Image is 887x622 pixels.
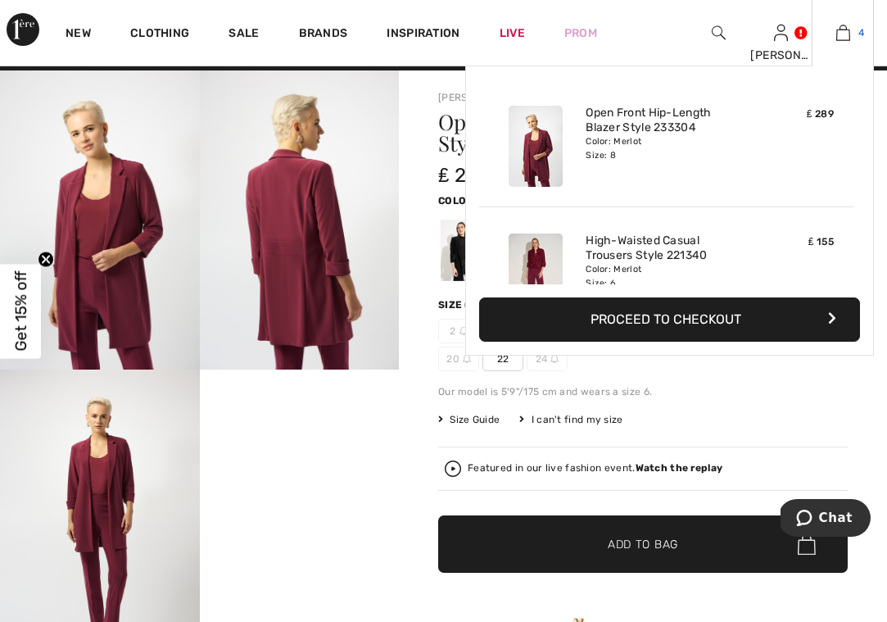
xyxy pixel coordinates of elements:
[527,347,568,371] span: 24
[858,25,864,40] span: 4
[130,26,189,43] a: Clothing
[479,297,860,342] button: Proceed to Checkout
[509,234,563,315] img: High-Waisted Casual Trousers Style 221340
[11,271,30,352] span: Get 15% off
[445,461,461,477] img: Watch the replay
[7,13,39,46] img: 1ère Avenue
[836,23,850,43] img: My Bag
[712,23,726,43] img: search the website
[781,499,871,540] iframe: Opens a widget where you can chat to one of our agents
[438,195,477,207] span: Color:
[438,384,848,399] div: Our model is 5'9"/175 cm and wears a size 6.
[608,536,678,553] span: Add to Bag
[299,26,348,43] a: Brands
[38,251,54,267] button: Close teaser
[586,234,747,263] a: High-Waisted Casual Trousers Style 221340
[229,26,259,43] a: Sale
[750,47,811,64] div: [PERSON_NAME]
[808,236,834,247] span: ₤ 155
[500,25,525,42] a: Live
[438,412,500,427] span: Size Guide
[200,70,400,370] img: Open Front Hip-Length Blazer Style 233304. 2
[438,319,479,343] span: 2
[636,462,723,474] strong: Watch the replay
[798,533,816,555] img: Bag.svg
[564,25,597,42] a: Prom
[586,263,747,289] div: Color: Merlot Size: 6
[441,220,483,281] div: Black
[550,355,559,363] img: ring-m.svg
[438,515,848,573] button: Add to Bag
[200,370,400,470] video: Your browser does not support the video tag.
[438,164,491,187] span: ₤ 289
[482,347,523,371] span: 22
[459,327,468,335] img: ring-m.svg
[509,106,563,187] img: Open Front Hip-Length Blazer Style 233304
[438,92,520,103] a: [PERSON_NAME]
[812,23,873,43] a: 4
[586,135,747,161] div: Color: Merlot Size: 8
[438,111,780,154] h1: Open Front Hip-length Blazer Style 233304
[807,108,834,120] span: ₤ 289
[774,23,788,43] img: My Info
[387,26,459,43] span: Inspiration
[463,355,471,363] img: ring-m.svg
[438,347,479,371] span: 20
[66,26,91,43] a: New
[519,412,622,427] div: I can't find my size
[774,25,788,40] a: Sign In
[468,463,722,474] div: Featured in our live fashion event.
[438,297,712,312] div: Size ([GEOGRAPHIC_DATA]/[GEOGRAPHIC_DATA]):
[586,106,747,135] a: Open Front Hip-Length Blazer Style 233304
